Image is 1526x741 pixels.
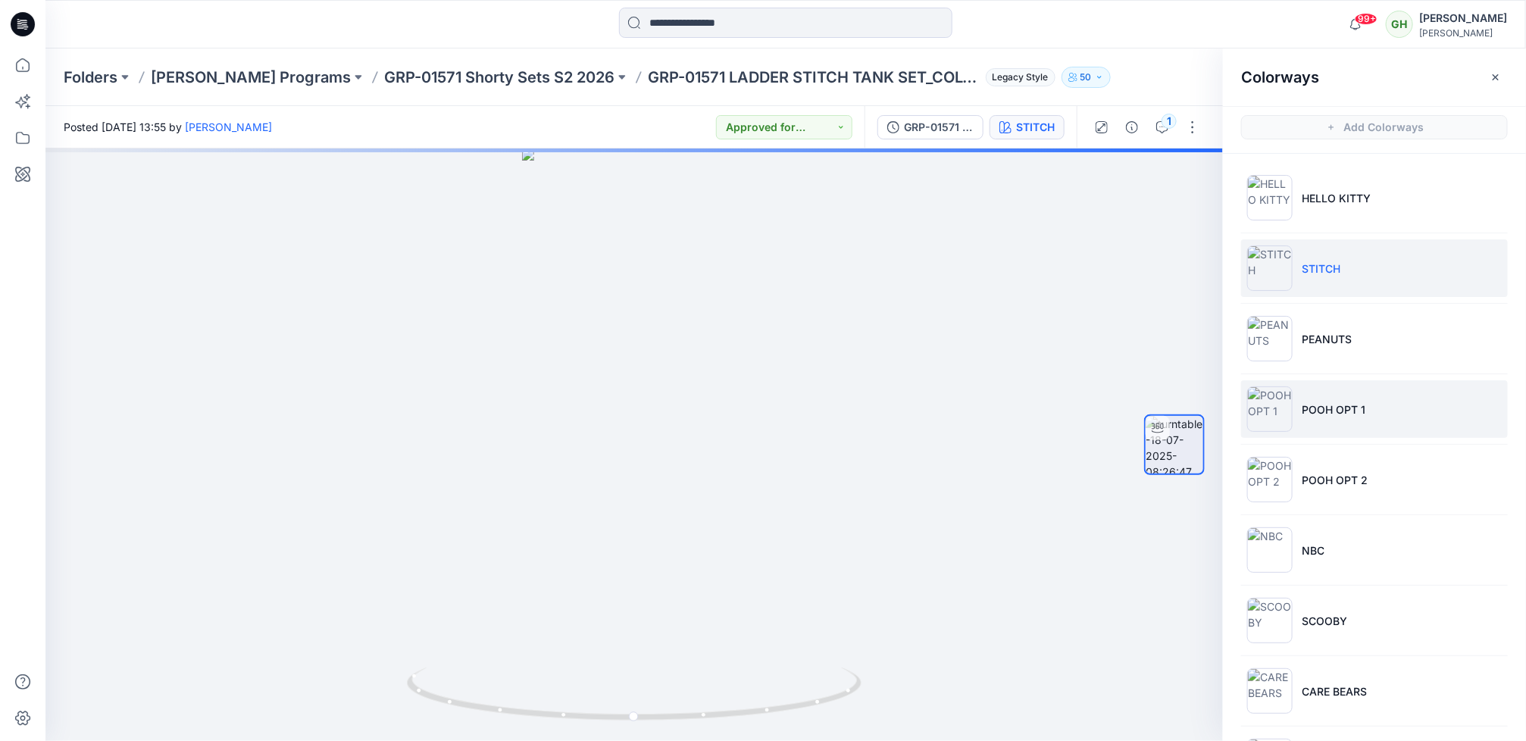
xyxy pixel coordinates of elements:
[1419,9,1507,27] div: [PERSON_NAME]
[1302,331,1352,347] p: PEANUTS
[1386,11,1413,38] div: GH
[1302,472,1368,488] p: POOH OPT 2
[877,115,983,139] button: GRP-01571 LADDER STITCH TANK SET_COLORWAY
[1120,115,1144,139] button: Details
[904,119,974,136] div: GRP-01571 LADDER STITCH TANK SET_COLORWAY
[64,67,117,88] a: Folders
[185,120,272,133] a: [PERSON_NAME]
[1302,613,1347,629] p: SCOOBY
[64,119,272,135] span: Posted [DATE] 13:55 by
[1247,386,1293,432] img: POOH OPT 1
[1247,457,1293,502] img: POOH OPT 2
[1162,114,1177,129] div: 1
[1302,402,1365,417] p: POOH OPT 1
[384,67,614,88] a: GRP-01571 Shorty Sets S2 2026
[151,67,351,88] a: [PERSON_NAME] Programs
[1302,542,1324,558] p: NBC
[1062,67,1111,88] button: 50
[1247,668,1293,714] img: CARE BEARS
[1146,416,1203,474] img: turntable-18-07-2025-08:26:47
[1419,27,1507,39] div: [PERSON_NAME]
[1302,190,1371,206] p: HELLO KITTY
[648,67,980,88] p: GRP-01571 LADDER STITCH TANK SET_COLORWAY
[1241,68,1319,86] h2: Colorways
[1016,119,1055,136] div: STITCH
[1150,115,1174,139] button: 1
[1247,245,1293,291] img: STITCH
[986,68,1055,86] span: Legacy Style
[1302,261,1340,277] p: STITCH
[990,115,1065,139] button: STITCH
[1080,69,1092,86] p: 50
[1247,175,1293,220] img: HELLO KITTY
[980,67,1055,88] button: Legacy Style
[1302,683,1367,699] p: CARE BEARS
[1247,598,1293,643] img: SCOOBY
[1247,527,1293,573] img: NBC
[1247,316,1293,361] img: PEANUTS
[1355,13,1377,25] span: 99+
